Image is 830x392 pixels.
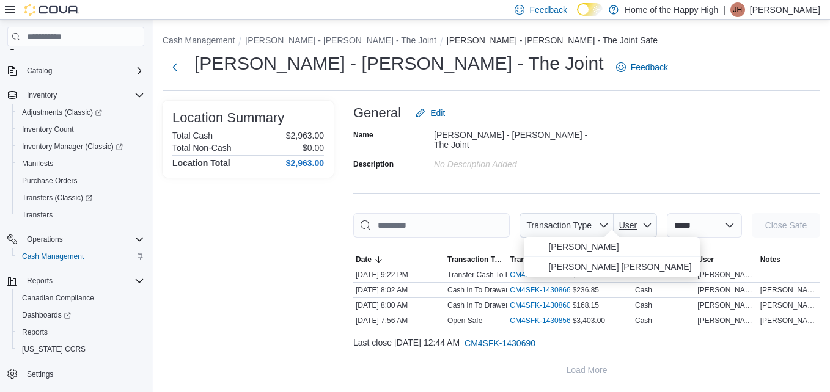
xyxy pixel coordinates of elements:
[22,210,53,220] span: Transfers
[12,138,149,155] a: Inventory Manager (Classic)
[12,289,149,307] button: Canadian Compliance
[12,248,149,265] button: Cash Management
[22,366,144,382] span: Settings
[695,252,757,267] button: User
[510,270,580,280] a: CM4SFK-1431351External link
[27,90,57,100] span: Inventory
[573,316,605,325] span: $3,403.00
[460,331,540,355] button: CM4SFK-1430690
[172,143,232,153] h6: Total Non-Cash
[507,252,570,267] button: Transaction #
[353,283,445,297] div: [DATE] 8:02 AM
[635,300,652,310] div: Cash
[510,300,580,310] a: CM4SFK-1430860External link
[573,285,599,295] span: $236.85
[17,173,144,188] span: Purchase Orders
[17,249,89,264] a: Cash Management
[12,172,149,189] button: Purchase Orders
[17,105,144,120] span: Adjustments (Classic)
[27,369,53,379] span: Settings
[22,310,71,320] span: Dashboards
[22,64,57,78] button: Catalog
[12,155,149,172] button: Manifests
[17,308,76,322] a: Dashboards
[434,125,598,150] div: [PERSON_NAME] - [PERSON_NAME] - The Joint
[22,293,94,303] span: Canadian Compliance
[17,342,90,357] a: [US_STATE] CCRS
[17,291,144,305] span: Canadian Compliance
[447,285,535,295] p: Cash In To Drawer (POS2)
[697,285,755,295] span: [PERSON_NAME] [PERSON_NAME]
[12,206,149,223] button: Transfers
[22,327,48,337] span: Reports
[22,64,144,78] span: Catalog
[2,87,149,104] button: Inventory
[17,139,144,154] span: Inventory Manager (Classic)
[22,125,74,134] span: Inventory Count
[750,2,820,17] p: [PERSON_NAME]
[353,106,401,120] h3: General
[17,342,144,357] span: Washington CCRS
[353,298,445,313] div: [DATE] 8:00 AM
[17,308,144,322] span: Dashboards
[548,239,692,254] span: [PERSON_NAME]
[510,255,557,264] span: Transaction #
[17,208,57,222] a: Transfers
[12,307,149,324] a: Dashboards
[22,142,123,151] span: Inventory Manager (Classic)
[17,191,144,205] span: Transfers (Classic)
[447,316,482,325] p: Open Safe
[524,237,700,257] li: Kathan Patel
[303,143,324,153] p: $0.00
[573,300,599,310] span: $168.15
[447,270,556,280] p: Transfer Cash To Drawer (POS1)
[631,61,668,73] span: Feedback
[17,325,53,339] a: Reports
[24,4,79,16] img: Cova
[22,252,84,261] span: Cash Management
[447,255,505,264] span: Transaction Type
[524,237,700,277] ul: User
[526,220,592,230] span: Transaction Type
[635,285,652,295] div: Cash
[22,232,144,247] span: Operations
[12,121,149,138] button: Inventory Count
[529,4,567,16] span: Feedback
[163,34,820,49] nav: An example of EuiBreadcrumbs
[510,285,580,295] a: CM4SFK-1430866External link
[163,55,187,79] button: Next
[635,316,652,325] div: Cash
[2,272,149,289] button: Reports
[353,252,445,267] button: Date
[760,285,818,295] span: [PERSON_NAME] OVER $36.85
[760,300,818,310] span: [PERSON_NAME] short $31.85
[27,276,53,286] span: Reports
[286,158,324,168] h4: $2,963.00
[22,88,62,103] button: Inventory
[356,255,372,264] span: Date
[27,234,63,244] span: Operations
[22,274,57,288] button: Reports
[353,358,820,382] button: Load More
[22,88,144,103] span: Inventory
[22,193,92,203] span: Transfers (Classic)
[2,365,149,383] button: Settings
[17,139,128,154] a: Inventory Manager (Classic)
[548,260,692,274] span: [PERSON_NAME] [PERSON_NAME]
[353,213,510,238] input: This is a search bar. As you type, the results lower in the page will automatically filter.
[12,104,149,121] a: Adjustments (Classic)
[17,208,144,222] span: Transfers
[12,189,149,206] a: Transfers (Classic)
[22,232,68,247] button: Operations
[465,337,535,349] span: CM4SFK-1430690
[733,2,743,17] span: JH
[445,252,507,267] button: Transaction Type
[17,325,144,339] span: Reports
[12,324,149,341] button: Reports
[17,173,83,188] a: Purchase Orders
[172,111,284,125] h3: Location Summary
[17,156,58,171] a: Manifests
[353,331,820,355] div: Last close [DATE] 12:44 AM
[353,159,394,169] label: Description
